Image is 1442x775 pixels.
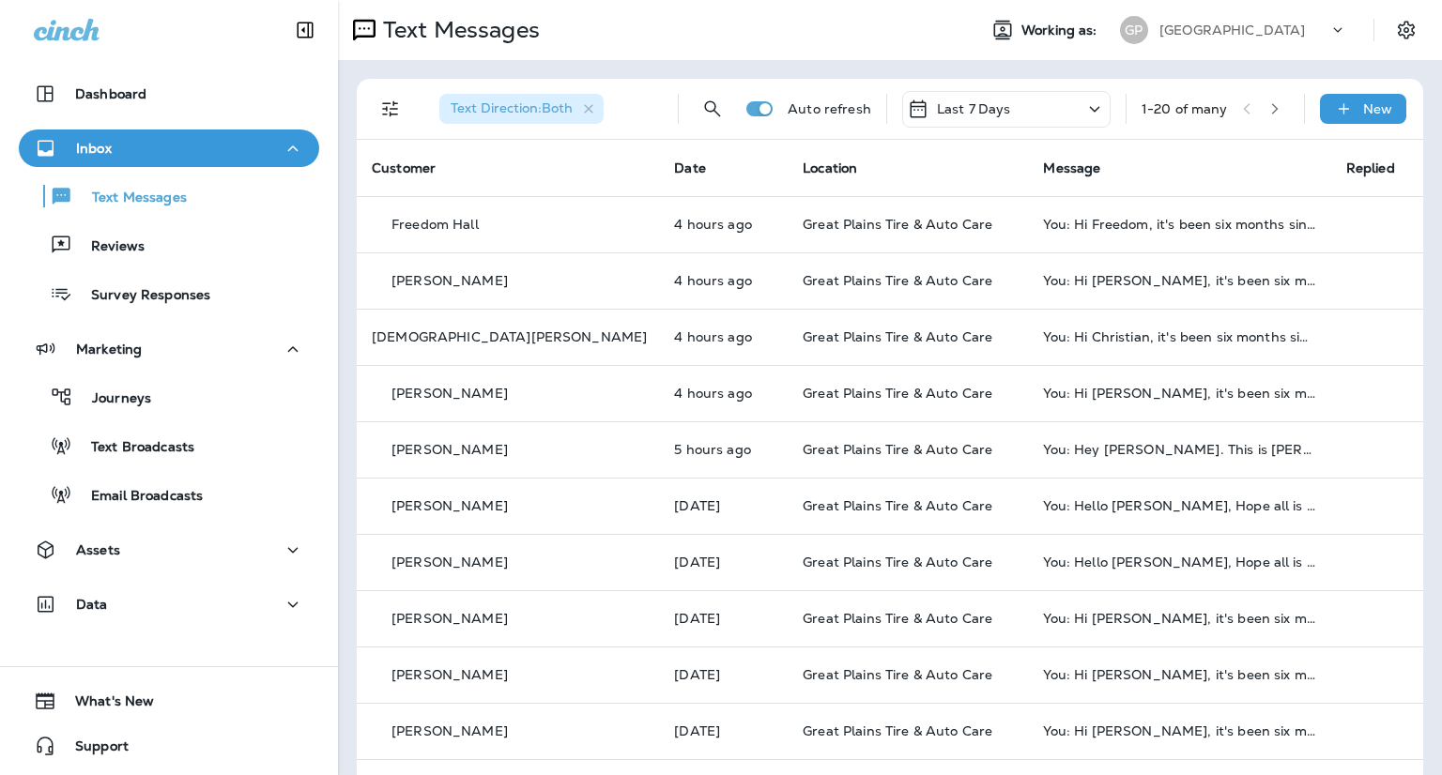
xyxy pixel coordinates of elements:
[19,75,319,113] button: Dashboard
[19,274,319,313] button: Survey Responses
[391,555,508,570] p: [PERSON_NAME]
[439,94,604,124] div: Text Direction:Both
[76,141,112,156] p: Inbox
[19,176,319,216] button: Text Messages
[391,667,508,682] p: [PERSON_NAME]
[73,390,151,408] p: Journeys
[1043,217,1315,232] div: You: Hi Freedom, it's been six months since we last serviced your 2007 Ford Fusion at Great Plain...
[19,225,319,265] button: Reviews
[803,160,857,176] span: Location
[803,272,992,289] span: Great Plains Tire & Auto Care
[803,497,992,514] span: Great Plains Tire & Auto Care
[1142,101,1228,116] div: 1 - 20 of many
[72,439,194,457] p: Text Broadcasts
[1043,723,1315,738] div: You: Hi Don, it's been six months since we last serviced your 1992 Dodge D250 at Great Plains Tir...
[1346,160,1395,176] span: Replied
[1159,23,1305,38] p: [GEOGRAPHIC_DATA]
[72,287,210,305] p: Survey Responses
[674,723,773,738] p: Oct 12, 2025 10:20 AM
[19,475,319,514] button: Email Broadcasts
[674,273,773,288] p: Oct 13, 2025 10:23 AM
[1021,23,1101,38] span: Working as:
[56,693,154,716] span: What's New
[19,682,319,720] button: What's New
[19,426,319,465] button: Text Broadcasts
[1043,329,1315,344] div: You: Hi Christian, it's been six months since we last serviced your 2022 Ram 3500 at Great Plains...
[372,329,647,344] p: [DEMOGRAPHIC_DATA][PERSON_NAME]
[19,129,319,167] button: Inbox
[391,498,508,513] p: [PERSON_NAME]
[803,554,992,570] span: Great Plains Tire & Auto Care
[1043,555,1315,570] div: You: Hello Jamie, Hope all is well! This is Justin at Great Plains Tire & Auto Care, I wanted to ...
[391,723,508,738] p: [PERSON_NAME]
[73,190,187,207] p: Text Messages
[1043,442,1315,457] div: You: Hey Brian. This is Justin @ Great Plains. Your tires have arrived.
[19,727,319,765] button: Support
[19,531,319,569] button: Assets
[803,216,992,233] span: Great Plains Tire & Auto Care
[1043,667,1315,682] div: You: Hi Tyler, it's been six months since we last serviced your 2017 Dodge Durango at Great Plain...
[1043,273,1315,288] div: You: Hi Charlie, it's been six months since we last serviced your 2021 Hyundai Venue at Great Pla...
[803,666,992,683] span: Great Plains Tire & Auto Care
[1120,16,1148,44] div: GP
[391,611,508,626] p: [PERSON_NAME]
[674,386,773,401] p: Oct 13, 2025 10:23 AM
[1043,386,1315,401] div: You: Hi Joe, it's been six months since we last serviced your 2009 Ford F-250 Super Duty at Great...
[674,442,773,457] p: Oct 13, 2025 08:47 AM
[1363,101,1392,116] p: New
[72,488,203,506] p: Email Broadcasts
[674,611,773,626] p: Oct 12, 2025 10:20 AM
[76,542,120,557] p: Assets
[372,90,409,128] button: Filters
[803,441,992,458] span: Great Plains Tire & Auto Care
[391,386,508,401] p: [PERSON_NAME]
[391,442,508,457] p: [PERSON_NAME]
[803,610,992,627] span: Great Plains Tire & Auto Care
[674,555,773,570] p: Oct 12, 2025 12:30 PM
[372,160,436,176] span: Customer
[1043,498,1315,513] div: You: Hello Ronnie, Hope all is well! This is Justin at Great Plains Tire & Auto Care, I wanted to...
[803,385,992,402] span: Great Plains Tire & Auto Care
[19,377,319,417] button: Journeys
[674,498,773,513] p: Oct 12, 2025 02:30 PM
[803,722,992,739] span: Great Plains Tire & Auto Care
[75,86,146,101] p: Dashboard
[803,328,992,345] span: Great Plains Tire & Auto Care
[376,16,540,44] p: Text Messages
[1389,13,1423,47] button: Settings
[788,101,871,116] p: Auto refresh
[674,160,706,176] span: Date
[72,238,145,256] p: Reviews
[937,101,1011,116] p: Last 7 Days
[694,90,731,128] button: Search Messages
[391,273,508,288] p: [PERSON_NAME]
[451,99,573,116] span: Text Direction : Both
[56,738,129,761] span: Support
[674,217,773,232] p: Oct 13, 2025 10:23 AM
[391,217,479,232] p: Freedom Hall
[674,667,773,682] p: Oct 12, 2025 10:20 AM
[674,329,773,344] p: Oct 13, 2025 10:23 AM
[1043,611,1315,626] div: You: Hi Jeremy, it's been six months since we last serviced your 2015 Ram 2500 at Great Plains Ti...
[279,11,331,49] button: Collapse Sidebar
[19,330,319,368] button: Marketing
[76,597,108,612] p: Data
[19,585,319,623] button: Data
[1043,160,1100,176] span: Message
[76,342,142,357] p: Marketing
